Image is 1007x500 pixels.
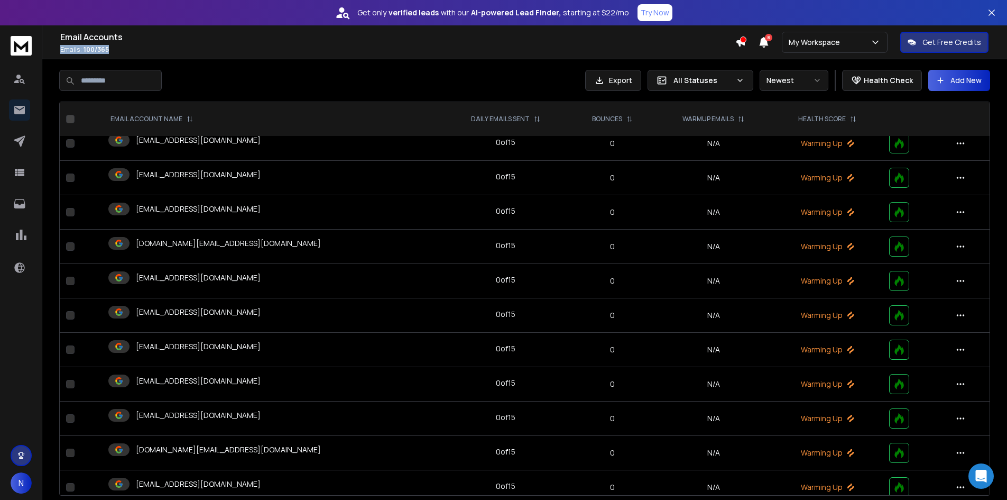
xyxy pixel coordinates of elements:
[576,310,649,321] p: 0
[389,7,439,18] strong: verified leads
[778,482,876,493] p: Warming Up
[864,75,913,86] p: Health Check
[136,376,261,386] p: [EMAIL_ADDRESS][DOMAIN_NAME]
[682,115,734,123] p: WARMUP EMAILS
[496,309,515,320] div: 0 of 15
[471,7,561,18] strong: AI-powered Lead Finder,
[576,276,649,286] p: 0
[136,479,261,489] p: [EMAIL_ADDRESS][DOMAIN_NAME]
[641,7,669,18] p: Try Now
[576,172,649,183] p: 0
[576,482,649,493] p: 0
[136,204,261,214] p: [EMAIL_ADDRESS][DOMAIN_NAME]
[778,241,876,252] p: Warming Up
[496,275,515,285] div: 0 of 15
[673,75,732,86] p: All Statuses
[496,412,515,423] div: 0 of 15
[136,238,321,249] p: [DOMAIN_NAME][EMAIL_ADDRESS][DOMAIN_NAME]
[968,463,994,489] div: Open Intercom Messenger
[576,344,649,355] p: 0
[655,367,772,402] td: N/A
[136,410,261,421] p: [EMAIL_ADDRESS][DOMAIN_NAME]
[496,206,515,216] div: 0 of 15
[778,138,876,149] p: Warming Up
[60,31,735,43] h1: Email Accounts
[11,472,32,494] button: N
[11,36,32,56] img: logo
[496,343,515,354] div: 0 of 15
[496,481,515,492] div: 0 of 15
[110,115,193,123] div: EMAIL ACCOUNT NAME
[576,379,649,389] p: 0
[760,70,828,91] button: Newest
[496,137,515,148] div: 0 of 15
[357,7,629,18] p: Get only with our starting at $22/mo
[136,341,261,352] p: [EMAIL_ADDRESS][DOMAIN_NAME]
[136,444,321,455] p: [DOMAIN_NAME][EMAIL_ADDRESS][DOMAIN_NAME]
[655,264,772,298] td: N/A
[136,272,261,283] p: [EMAIL_ADDRESS][DOMAIN_NAME]
[928,70,990,91] button: Add New
[789,37,844,48] p: My Workspace
[655,402,772,436] td: N/A
[655,161,772,195] td: N/A
[778,413,876,424] p: Warming Up
[655,195,772,230] td: N/A
[576,138,649,149] p: 0
[136,135,261,146] p: [EMAIL_ADDRESS][DOMAIN_NAME]
[655,298,772,333] td: N/A
[922,37,981,48] p: Get Free Credits
[798,115,846,123] p: HEALTH SCORE
[471,115,530,123] p: DAILY EMAILS SENT
[655,230,772,264] td: N/A
[576,448,649,458] p: 0
[765,34,772,41] span: 8
[84,45,109,54] span: 100 / 365
[778,310,876,321] p: Warming Up
[576,207,649,217] p: 0
[585,70,641,91] button: Export
[638,4,672,21] button: Try Now
[842,70,922,91] button: Health Check
[136,169,261,180] p: [EMAIL_ADDRESS][DOMAIN_NAME]
[900,32,988,53] button: Get Free Credits
[496,240,515,251] div: 0 of 15
[496,171,515,182] div: 0 of 15
[778,207,876,217] p: Warming Up
[778,344,876,355] p: Warming Up
[778,448,876,458] p: Warming Up
[655,126,772,161] td: N/A
[496,447,515,457] div: 0 of 15
[576,413,649,424] p: 0
[778,379,876,389] p: Warming Up
[496,378,515,388] div: 0 of 15
[655,436,772,470] td: N/A
[778,276,876,286] p: Warming Up
[655,333,772,367] td: N/A
[60,46,735,54] p: Emails :
[778,172,876,183] p: Warming Up
[576,241,649,252] p: 0
[592,115,622,123] p: BOUNCES
[136,307,261,317] p: [EMAIL_ADDRESS][DOMAIN_NAME]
